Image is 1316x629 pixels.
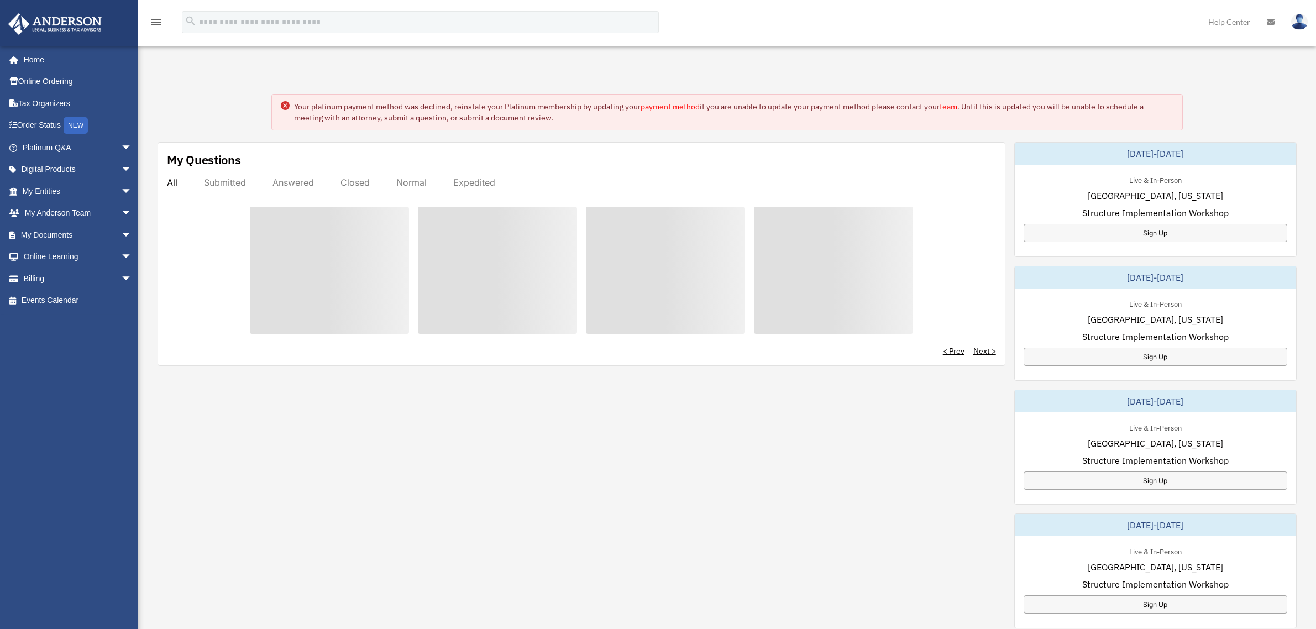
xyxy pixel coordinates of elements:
[121,137,143,159] span: arrow_drop_down
[1024,595,1287,614] a: Sign Up
[1024,348,1287,366] a: Sign Up
[8,71,149,93] a: Online Ordering
[396,177,427,188] div: Normal
[1015,266,1296,289] div: [DATE]-[DATE]
[8,49,143,71] a: Home
[204,177,246,188] div: Submitted
[121,159,143,181] span: arrow_drop_down
[973,345,996,357] a: Next >
[453,177,495,188] div: Expedited
[1082,330,1229,343] span: Structure Implementation Workshop
[8,268,149,290] a: Billingarrow_drop_down
[1120,297,1191,309] div: Live & In-Person
[1024,471,1287,490] a: Sign Up
[8,92,149,114] a: Tax Organizers
[5,13,105,35] img: Anderson Advisors Platinum Portal
[1015,143,1296,165] div: [DATE]-[DATE]
[1291,14,1308,30] img: User Pic
[1082,206,1229,219] span: Structure Implementation Workshop
[8,137,149,159] a: Platinum Q&Aarrow_drop_down
[121,180,143,203] span: arrow_drop_down
[1082,578,1229,591] span: Structure Implementation Workshop
[8,202,149,224] a: My Anderson Teamarrow_drop_down
[1120,421,1191,433] div: Live & In-Person
[940,102,957,112] a: team
[1015,514,1296,536] div: [DATE]-[DATE]
[1088,437,1223,450] span: [GEOGRAPHIC_DATA], [US_STATE]
[1120,545,1191,557] div: Live & In-Person
[167,151,241,168] div: My Questions
[943,345,964,357] a: < Prev
[121,246,143,269] span: arrow_drop_down
[8,290,149,312] a: Events Calendar
[1120,174,1191,185] div: Live & In-Person
[149,15,162,29] i: menu
[1088,560,1223,574] span: [GEOGRAPHIC_DATA], [US_STATE]
[1024,224,1287,242] a: Sign Up
[272,177,314,188] div: Answered
[185,15,197,27] i: search
[8,114,149,137] a: Order StatusNEW
[1088,313,1223,326] span: [GEOGRAPHIC_DATA], [US_STATE]
[8,180,149,202] a: My Entitiesarrow_drop_down
[8,246,149,268] a: Online Learningarrow_drop_down
[167,177,177,188] div: All
[641,102,700,112] a: payment method
[1082,454,1229,467] span: Structure Implementation Workshop
[121,224,143,247] span: arrow_drop_down
[8,159,149,181] a: Digital Productsarrow_drop_down
[64,117,88,134] div: NEW
[149,19,162,29] a: menu
[1015,390,1296,412] div: [DATE]-[DATE]
[121,202,143,225] span: arrow_drop_down
[1088,189,1223,202] span: [GEOGRAPHIC_DATA], [US_STATE]
[340,177,370,188] div: Closed
[294,101,1173,123] div: Your platinum payment method was declined, reinstate your Platinum membership by updating your if...
[121,268,143,290] span: arrow_drop_down
[8,224,149,246] a: My Documentsarrow_drop_down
